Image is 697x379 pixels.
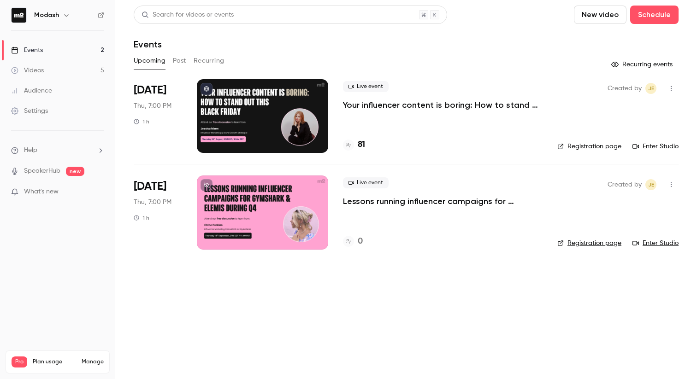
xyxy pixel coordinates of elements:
div: Audience [11,86,52,95]
button: Schedule [630,6,679,24]
span: Pro [12,356,27,367]
span: What's new [24,187,59,197]
span: Thu, 7:00 PM [134,198,171,207]
button: New video [574,6,626,24]
a: Lessons running influencer campaigns for Gymshark & Elemis during Q4 [343,196,543,207]
span: Live event [343,81,389,92]
a: Registration page [557,142,621,151]
p: / 300 [86,367,104,376]
img: Modash [12,8,26,23]
span: Created by [608,179,642,190]
span: new [66,167,84,176]
span: JE [648,179,654,190]
span: Thu, 7:00 PM [134,101,171,111]
span: [DATE] [134,179,166,194]
a: Enter Studio [632,142,679,151]
h1: Events [134,39,162,50]
a: 0 [343,235,363,248]
div: Sep 18 Thu, 7:00 PM (Europe/London) [134,175,182,249]
span: Created by [608,83,642,94]
li: help-dropdown-opener [11,146,104,155]
a: Registration page [557,239,621,248]
p: Videos [12,367,29,376]
div: Search for videos or events [142,10,234,20]
div: 1 h [134,118,149,125]
div: 1 h [134,214,149,222]
button: Upcoming [134,53,165,68]
h4: 81 [358,139,365,151]
button: Past [173,53,186,68]
h6: Modash [34,11,59,20]
button: Recurring [194,53,224,68]
a: SpeakerHub [24,166,60,176]
div: Videos [11,66,44,75]
span: Plan usage [33,358,76,366]
span: JE [648,83,654,94]
a: Enter Studio [632,239,679,248]
span: Jack Eaton [645,83,656,94]
span: 5 [86,369,89,374]
span: Help [24,146,37,155]
span: Jack Eaton [645,179,656,190]
span: [DATE] [134,83,166,98]
div: Settings [11,106,48,116]
button: Recurring events [607,57,679,72]
div: Events [11,46,43,55]
a: 81 [343,139,365,151]
a: Your influencer content is boring: How to stand out this [DATE][DATE] [343,99,543,111]
h4: 0 [358,235,363,248]
span: Live event [343,177,389,188]
a: Manage [82,358,104,366]
div: Aug 28 Thu, 7:00 PM (Europe/London) [134,79,182,153]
